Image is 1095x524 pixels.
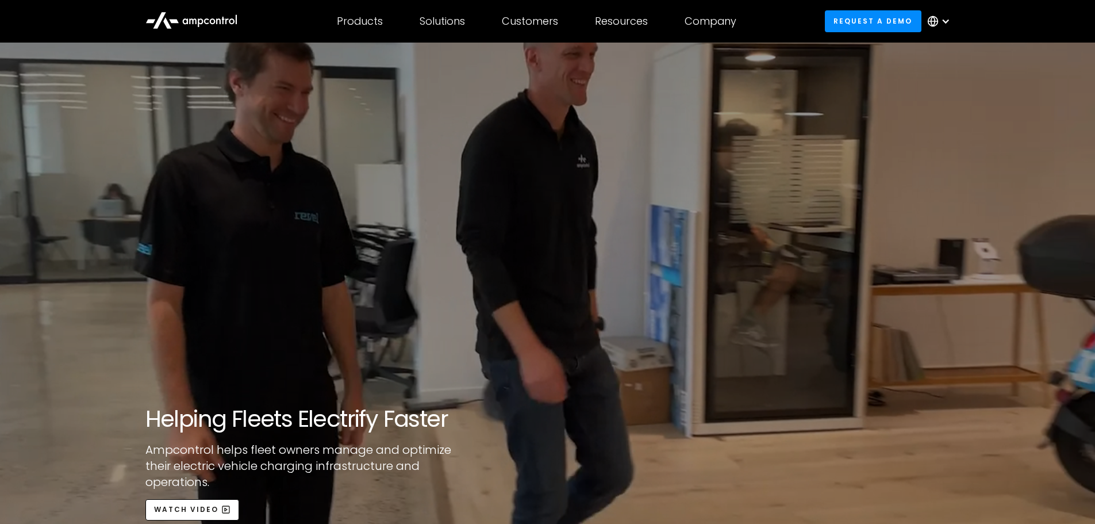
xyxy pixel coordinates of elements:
[502,15,558,28] div: Customers
[420,15,465,28] div: Solutions
[825,10,921,32] a: Request a demo
[685,15,736,28] div: Company
[337,15,383,28] div: Products
[595,15,648,28] div: Resources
